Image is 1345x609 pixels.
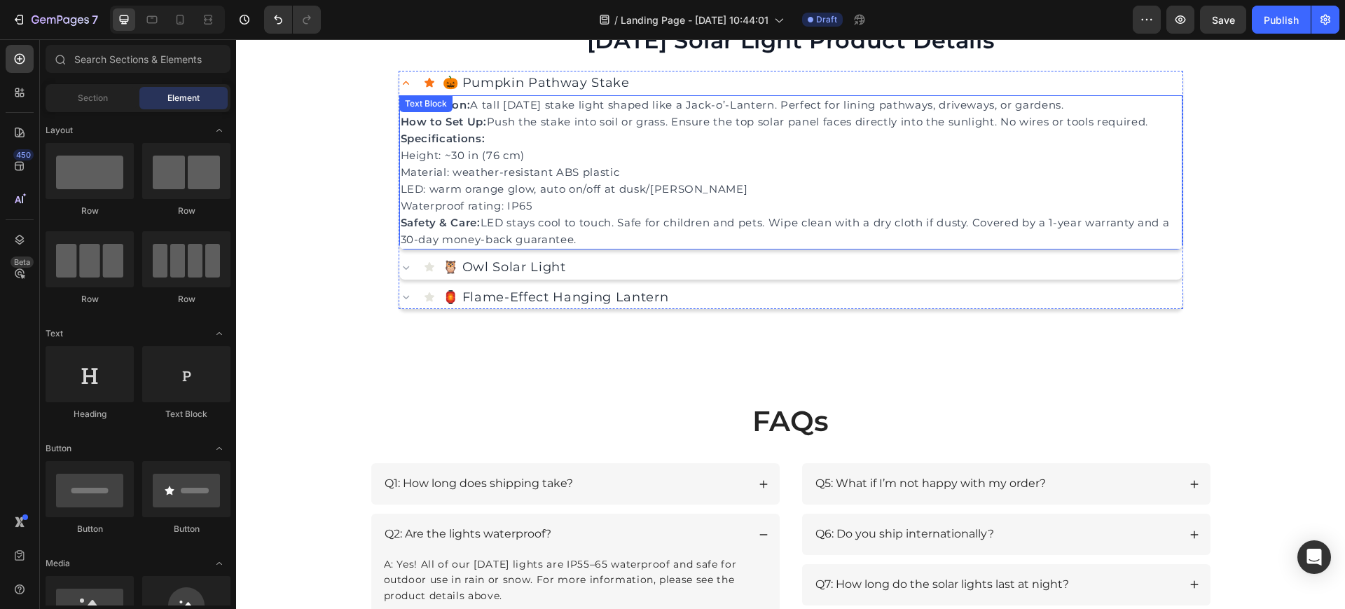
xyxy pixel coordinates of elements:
[149,488,315,502] p: Q2: Are the lights waterproof?
[142,205,230,217] div: Row
[165,93,249,106] strong: Specifications:
[146,435,339,454] div: Rich Text Editor. Editing area: main
[165,76,251,89] strong: How to Set Up:
[165,142,945,158] p: LED: warm orange glow, auto on/off at dusk/[PERSON_NAME]
[166,58,214,71] div: Text Block
[146,516,532,566] div: To enrich screen reader interactions, please activate Accessibility in Grammarly extension settings
[13,149,34,160] div: 450
[46,523,134,535] div: Button
[11,256,34,268] div: Beta
[142,408,230,420] div: Text Block
[165,108,945,125] p: Height: ~30 in (76 cm)
[579,488,758,502] p: Q6: Do you ship internationally?
[46,205,134,217] div: Row
[78,92,108,104] span: Section
[614,13,618,27] span: /
[134,362,975,402] h2: FAQs
[1212,14,1235,26] span: Save
[208,552,230,575] span: Toggle open
[46,442,71,455] span: Button
[142,293,230,306] div: Row
[208,322,230,345] span: Toggle open
[148,517,531,564] p: A: Yes! All of our [DATE] lights are IP55–65 waterproof and safe for outdoor use in rain or snow....
[46,327,63,340] span: Text
[167,92,200,104] span: Element
[816,13,837,26] span: Draft
[1252,6,1311,34] button: Publish
[6,6,104,34] button: 7
[1200,6,1246,34] button: Save
[149,437,337,452] p: Q1: How long does shipping take?
[1297,540,1331,574] div: Open Intercom Messenger
[92,11,98,28] p: 7
[46,408,134,420] div: Heading
[142,523,230,535] div: Button
[1264,13,1299,27] div: Publish
[207,218,330,238] p: 🦉 Owl Solar Light
[207,248,433,268] p: 🏮 Flame-Effect Hanging Lantern
[165,57,945,108] p: A tall [DATE] stake light shaped like a Jack-o’-Lantern. Perfect for lining pathways, driveways, ...
[46,293,134,306] div: Row
[46,557,70,570] span: Media
[621,13,768,27] span: Landing Page - [DATE] 10:44:01
[165,125,945,142] p: Material: weather-resistant ABS plastic
[46,124,73,137] span: Layout
[165,177,244,190] strong: Safety & Care:
[236,39,1345,609] iframe: To enrich screen reader interactions, please activate Accessibility in Grammarly extension settings
[579,538,833,553] p: Q7: How long do the solar lights last at night?
[146,486,317,505] div: Rich Text Editor. Editing area: main
[46,45,230,73] input: Search Sections & Elements
[207,34,394,54] p: 🎃 Pumpkin Pathway Stake
[208,437,230,460] span: Toggle open
[579,437,810,452] p: Q5: What if I’m not happy with my order?
[208,119,230,142] span: Toggle open
[264,6,321,34] div: Undo/Redo
[165,158,945,209] p: Waterproof rating: IP65 LED stays cool to touch. Safe for children and pets. Wipe clean with a dr...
